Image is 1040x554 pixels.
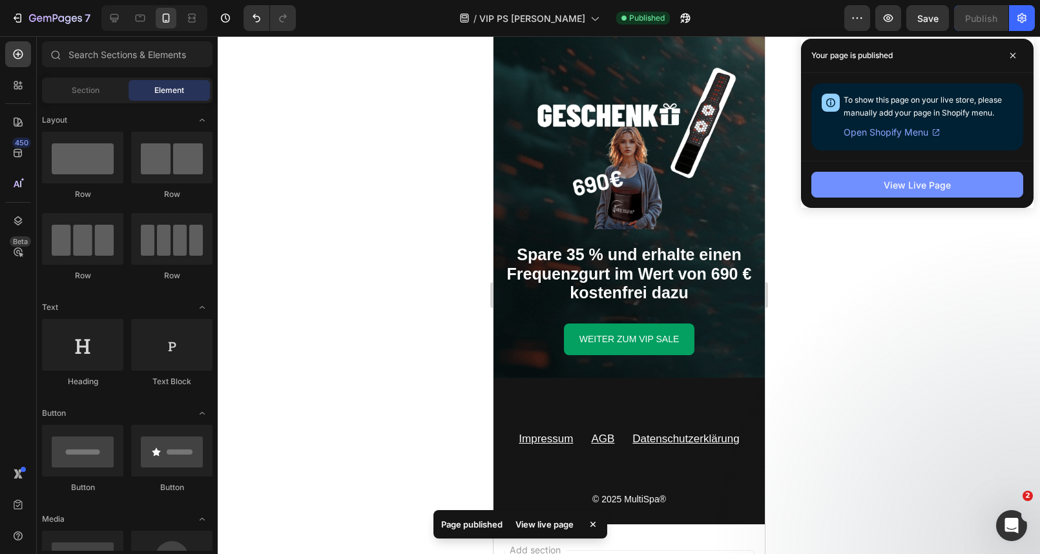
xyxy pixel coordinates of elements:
[996,510,1027,541] iframe: Intercom live chat
[131,376,213,387] div: Text Block
[12,138,31,148] div: 450
[473,12,477,25] span: /
[479,12,585,25] span: VIP PS [PERSON_NAME]
[42,41,213,67] input: Search Sections & Elements
[844,125,928,140] span: Open Shopify Menu
[629,12,665,24] span: Published
[131,189,213,200] div: Row
[954,5,1008,31] button: Publish
[42,407,66,419] span: Button
[244,5,296,31] div: Undo/Redo
[5,5,96,31] button: 7
[917,13,939,24] span: Save
[42,376,123,387] div: Heading
[441,518,503,531] p: Page published
[192,297,213,318] span: Toggle open
[884,178,951,192] div: View Live Page
[131,270,213,282] div: Row
[154,85,184,96] span: Element
[42,114,67,126] span: Layout
[844,95,1002,118] span: To show this page on your live store, please manually add your page in Shopify menu.
[906,5,949,31] button: Save
[131,482,213,493] div: Button
[11,507,72,520] span: Add section
[494,36,765,554] iframe: Design area
[10,236,31,247] div: Beta
[508,515,581,533] div: View live page
[42,513,65,525] span: Media
[811,49,893,62] p: Your page is published
[811,172,1023,198] button: View Live Page
[42,482,123,493] div: Button
[192,403,213,424] span: Toggle open
[192,110,213,130] span: Toggle open
[192,509,213,529] span: Toggle open
[965,12,997,25] div: Publish
[72,85,99,96] span: Section
[42,270,123,282] div: Row
[42,189,123,200] div: Row
[1023,491,1033,501] span: 2
[42,302,58,313] span: Text
[85,10,90,26] p: 7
